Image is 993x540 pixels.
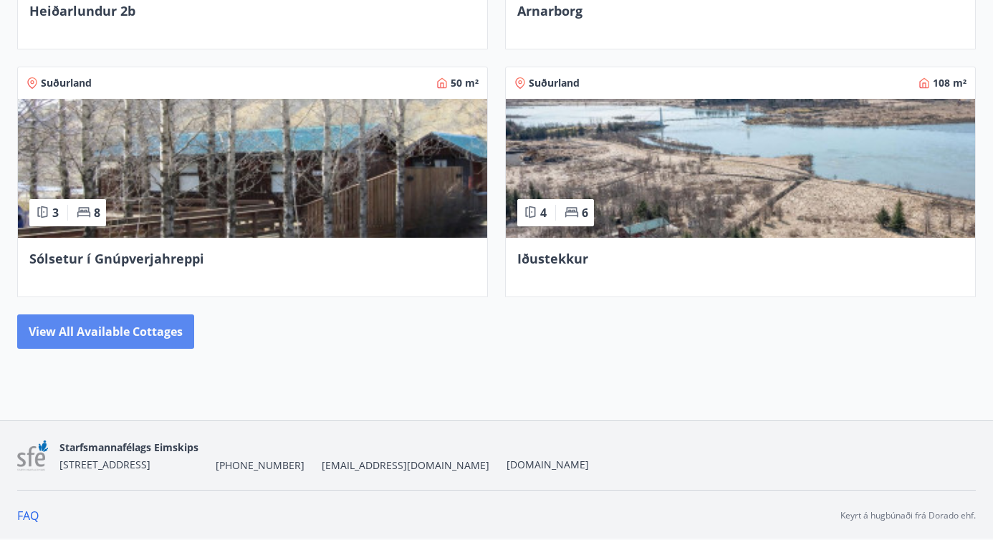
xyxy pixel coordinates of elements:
[933,76,966,90] span: 108 m²
[507,458,589,471] a: [DOMAIN_NAME]
[506,99,975,238] img: Paella dish
[582,205,588,221] span: 6
[517,250,588,267] span: Iðustekkur
[29,2,135,19] span: Heiðarlundur 2b
[216,458,304,473] span: [PHONE_NUMBER]
[451,76,479,90] span: 50 m²
[17,440,48,471] img: 7sa1LslLnpN6OqSLT7MqncsxYNiZGdZT4Qcjshc2.png
[517,2,582,19] span: Arnarborg
[29,250,204,267] span: Sólsetur í Gnúpverjahreppi
[540,205,547,221] span: 4
[18,99,487,238] img: Paella dish
[17,508,39,524] a: FAQ
[94,205,100,221] span: 8
[529,76,580,90] span: Suðurland
[52,205,59,221] span: 3
[59,440,198,454] span: Starfsmannafélags Eimskips
[59,458,150,471] span: [STREET_ADDRESS]
[840,509,976,522] p: Keyrt á hugbúnaði frá Dorado ehf.
[41,76,92,90] span: Suðurland
[322,458,489,473] span: [EMAIL_ADDRESS][DOMAIN_NAME]
[17,314,194,349] button: View all available cottages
